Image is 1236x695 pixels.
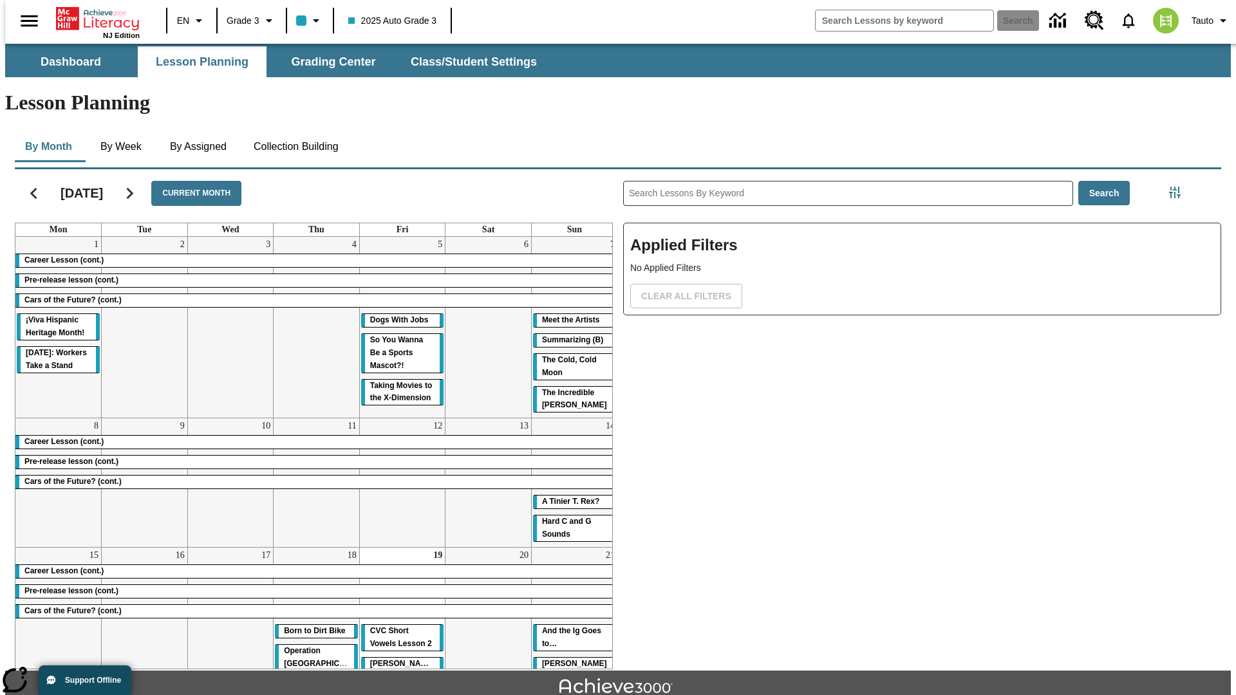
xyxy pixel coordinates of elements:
[24,566,104,575] span: Career Lesson (cont.)
[608,237,617,252] a: September 7, 2025
[47,223,70,236] a: Monday
[15,436,617,449] div: Career Lesson (cont.)
[630,230,1214,261] h2: Applied Filters
[243,131,349,162] button: Collection Building
[227,14,259,28] span: Grade 3
[160,131,237,162] button: By Assigned
[178,418,187,434] a: September 9, 2025
[24,586,118,595] span: Pre-release lesson (cont.)
[531,237,617,418] td: September 7, 2025
[435,237,445,252] a: September 5, 2025
[5,164,613,669] div: Calendar
[533,354,616,380] div: The Cold, Cold Moon
[15,274,617,287] div: Pre-release lesson (cont.)
[24,477,122,486] span: Cars of the Future? (cont.)
[1162,180,1188,205] button: Filters Side menu
[15,294,617,307] div: Cars of the Future? (cont.)
[15,476,617,488] div: Cars of the Future? (cont.)
[221,9,282,32] button: Grade: Grade 3, Select a grade
[542,626,601,648] span: And the Ig Goes to…
[91,418,101,434] a: September 8, 2025
[135,223,154,236] a: Tuesday
[370,626,432,648] span: CVC Short Vowels Lesson 2
[1078,181,1130,206] button: Search
[291,9,329,32] button: Class color is light blue. Change class color
[15,456,617,468] div: Pre-release lesson (cont.)
[533,658,616,683] div: Joplin's Question
[623,223,1221,315] div: Applied Filters
[274,237,360,418] td: September 4, 2025
[348,14,437,28] span: 2025 Auto Grade 3
[102,418,188,548] td: September 9, 2025
[533,515,616,541] div: Hard C and G Sounds
[400,46,547,77] button: Class/Student Settings
[15,605,617,618] div: Cars of the Future? (cont.)
[533,314,616,327] div: Meet the Artists
[370,381,432,403] span: Taking Movies to the X-Dimension
[533,334,616,347] div: Summarizing (B)
[269,46,398,77] button: Grading Center
[275,645,358,671] div: Operation London Bridge
[480,223,497,236] a: Saturday
[361,380,444,405] div: Taking Movies to the X-Dimension
[275,625,358,638] div: Born to Dirt Bike
[263,237,273,252] a: September 3, 2025
[816,10,993,31] input: search field
[56,5,140,39] div: Home
[542,659,607,681] span: Joplin's Question
[565,223,585,236] a: Sunday
[533,496,616,508] div: A Tinier T. Rex?
[171,9,212,32] button: Language: EN, Select a language
[613,164,1221,669] div: Search
[370,315,429,324] span: Dogs With Jobs
[91,237,101,252] a: September 1, 2025
[370,335,423,370] span: So You Wanna Be a Sports Mascot?!
[10,2,48,40] button: Open side menu
[24,275,118,284] span: Pre-release lesson (cont.)
[103,32,140,39] span: NJ Edition
[187,418,274,548] td: September 10, 2025
[624,181,1072,205] input: Search Lessons By Keyword
[361,625,444,651] div: CVC Short Vowels Lesson 2
[56,6,140,32] a: Home
[15,237,102,418] td: September 1, 2025
[542,497,599,506] span: A Tinier T. Rex?
[6,46,135,77] button: Dashboard
[274,418,360,548] td: September 11, 2025
[259,418,273,434] a: September 10, 2025
[5,46,548,77] div: SubNavbar
[370,659,438,694] span: Dianne Feinstein: A Lifelong Leader
[603,418,617,434] a: September 14, 2025
[542,315,600,324] span: Meet the Artists
[521,237,531,252] a: September 6, 2025
[26,348,87,370] span: Labor Day: Workers Take a Stand
[1112,4,1145,37] a: Notifications
[5,44,1231,77] div: SubNavbar
[350,237,359,252] a: September 4, 2025
[24,606,122,615] span: Cars of the Future? (cont.)
[542,335,603,344] span: Summarizing (B)
[533,625,616,651] div: And the Ig Goes to…
[445,237,532,418] td: September 6, 2025
[517,548,531,563] a: September 20, 2025
[173,548,187,563] a: September 16, 2025
[15,565,617,578] div: Career Lesson (cont.)
[187,237,274,418] td: September 3, 2025
[15,131,82,162] button: By Month
[219,223,241,236] a: Wednesday
[345,418,359,434] a: September 11, 2025
[306,223,327,236] a: Thursday
[345,548,359,563] a: September 18, 2025
[24,255,104,264] span: Career Lesson (cont.)
[138,46,267,77] button: Lesson Planning
[87,548,101,563] a: September 15, 2025
[431,418,445,434] a: September 12, 2025
[17,314,100,340] div: ¡Viva Hispanic Heritage Month!
[359,237,445,418] td: September 5, 2025
[603,548,617,563] a: September 21, 2025
[517,418,531,434] a: September 13, 2025
[24,457,118,466] span: Pre-release lesson (cont.)
[61,185,103,201] h2: [DATE]
[259,548,273,563] a: September 17, 2025
[531,418,617,548] td: September 14, 2025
